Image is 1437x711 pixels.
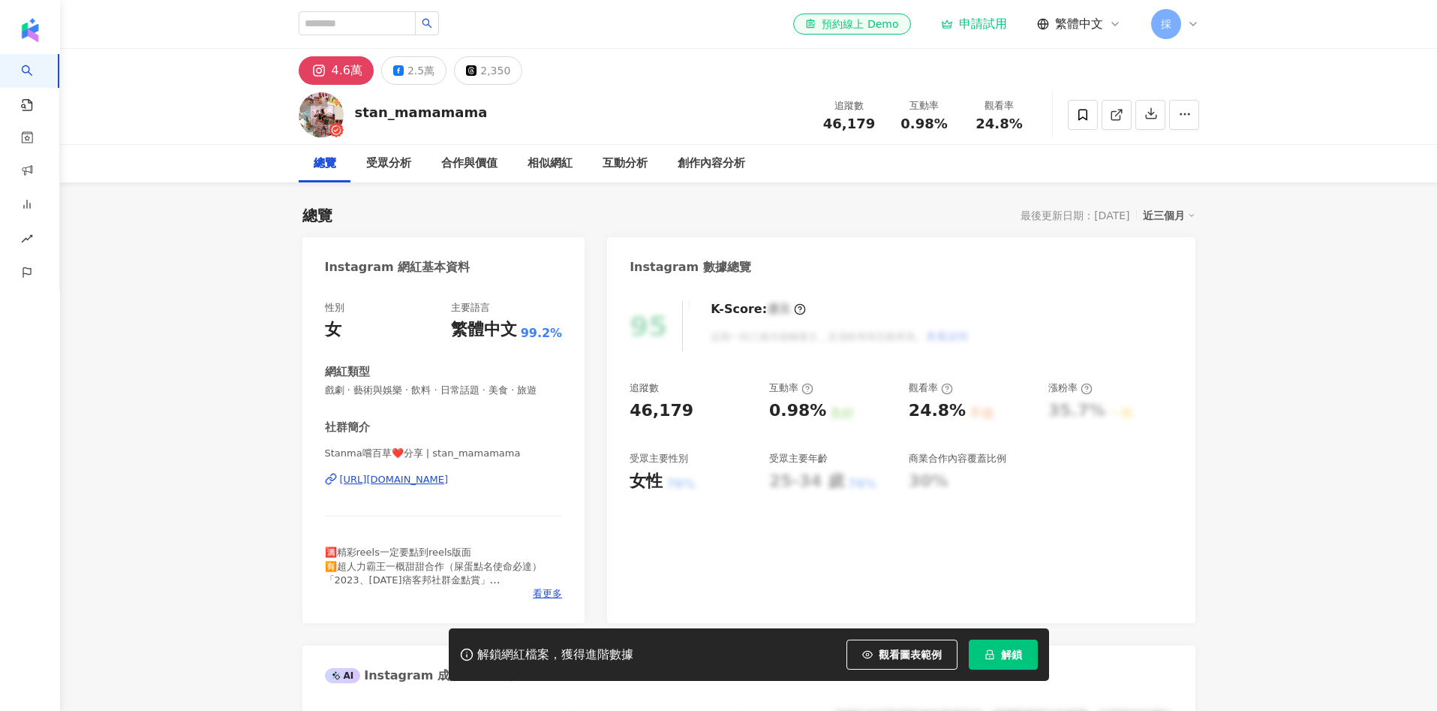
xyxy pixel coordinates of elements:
div: 創作內容分析 [678,155,745,173]
span: 🈵️精彩reels一定要點到reels版面 🈶️超人力霸王一概甜甜合作（屎蛋點名使命必達） 「2023、[DATE]痞客邦社群金點賞」 「[DATE]～[DATE]食尚玩家」駐站部落客 「[DA... [325,547,542,640]
div: 互動分析 [603,155,648,173]
span: 採 [1161,16,1171,32]
span: 解鎖 [1001,649,1022,661]
div: K-Score : [711,301,806,318]
a: 申請試用 [941,17,1007,32]
div: 商業合作內容覆蓋比例 [909,452,1006,465]
button: 觀看圖表範例 [846,640,957,670]
a: 預約線上 Demo [793,14,910,35]
img: logo icon [18,18,42,42]
div: 受眾主要年齡 [769,452,828,465]
div: 女性 [630,470,663,493]
div: 4.6萬 [332,60,362,81]
span: search [422,18,432,29]
span: rise [21,224,33,258]
div: Instagram 網紅基本資料 [325,259,470,276]
div: [URL][DOMAIN_NAME] [340,473,449,487]
div: 互動率 [769,381,813,395]
div: 社群簡介 [325,420,370,435]
span: 46,179 [823,116,875,131]
div: 受眾分析 [366,155,411,173]
div: 網紅類型 [325,364,370,380]
a: search [21,54,51,113]
div: 預約線上 Demo [805,17,898,32]
div: 女 [325,318,341,342]
a: [URL][DOMAIN_NAME] [325,473,563,487]
div: Instagram 數據總覽 [630,259,751,276]
img: KOL Avatar [299,92,344,137]
div: stan_mamamama [355,103,488,122]
div: 總覽 [314,155,336,173]
span: 繁體中文 [1055,16,1103,32]
div: 觀看率 [971,98,1028,113]
div: 2.5萬 [407,60,434,81]
button: 解鎖 [969,640,1038,670]
span: 0.98% [900,116,947,131]
div: 互動率 [896,98,953,113]
span: 看更多 [533,587,562,601]
div: 性別 [325,301,344,315]
span: Stanma嚐百草❤️分享 | stan_mamamama [325,447,563,460]
span: 戲劇 · 藝術與娛樂 · 飲料 · 日常話題 · 美食 · 旅遊 [325,384,563,397]
div: 主要語言 [451,301,490,315]
div: 近三個月 [1143,206,1195,225]
span: 24.8% [976,116,1022,131]
span: 99.2% [521,325,563,342]
div: 解鎖網紅檔案，獲得進階數據 [477,647,633,663]
div: 合作與價值 [441,155,498,173]
div: 46,179 [630,399,693,423]
div: 漲粉率 [1048,381,1093,395]
div: 觀看率 [909,381,953,395]
button: 2.5萬 [381,56,446,85]
div: 24.8% [909,399,966,423]
div: 最後更新日期：[DATE] [1021,209,1129,221]
div: 相似網紅 [528,155,573,173]
div: 總覽 [302,205,332,226]
span: 觀看圖表範例 [879,649,942,661]
div: 受眾主要性別 [630,452,688,465]
button: 4.6萬 [299,56,374,85]
div: 0.98% [769,399,826,423]
div: 繁體中文 [451,318,517,342]
div: 追蹤數 [821,98,878,113]
button: 2,350 [454,56,522,85]
div: 追蹤數 [630,381,659,395]
div: 2,350 [480,60,510,81]
span: lock [985,649,995,660]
